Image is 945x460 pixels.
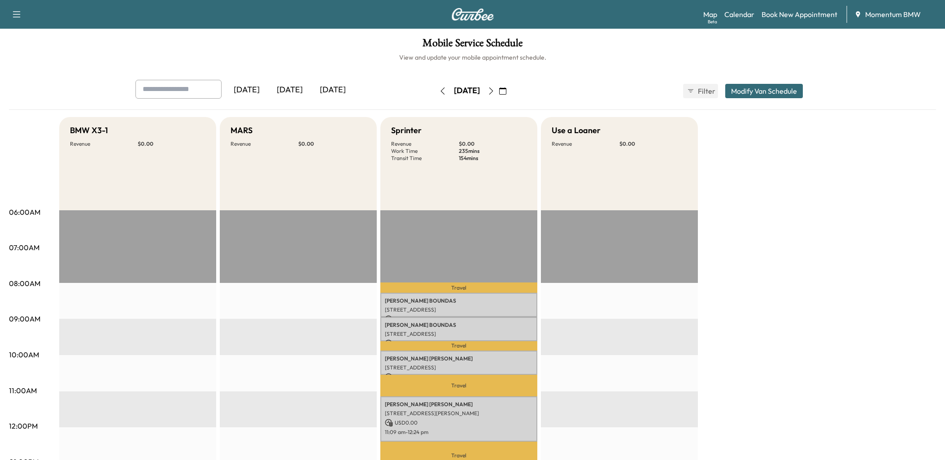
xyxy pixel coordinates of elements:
[9,313,40,324] p: 09:00AM
[380,341,537,351] p: Travel
[451,8,494,21] img: Curbee Logo
[385,401,533,408] p: [PERSON_NAME] [PERSON_NAME]
[698,86,714,96] span: Filter
[231,140,298,148] p: Revenue
[385,355,533,362] p: [PERSON_NAME] [PERSON_NAME]
[380,375,537,396] p: Travel
[391,140,459,148] p: Revenue
[9,53,936,62] h6: View and update your mobile appointment schedule.
[391,124,422,137] h5: Sprinter
[298,140,366,148] p: $ 0.00
[454,85,480,96] div: [DATE]
[225,80,268,100] div: [DATE]
[268,80,311,100] div: [DATE]
[9,278,40,289] p: 08:00AM
[459,155,527,162] p: 154 mins
[9,421,38,431] p: 12:00PM
[380,282,537,293] p: Travel
[385,297,533,304] p: [PERSON_NAME] BOUNDAS
[9,38,936,53] h1: Mobile Service Schedule
[385,373,533,381] p: USD 0.00
[9,207,40,217] p: 06:00AM
[385,429,533,436] p: 11:09 am - 12:24 pm
[703,9,717,20] a: MapBeta
[865,9,921,20] span: Momentum BMW
[9,242,39,253] p: 07:00AM
[391,155,459,162] p: Transit Time
[619,140,687,148] p: $ 0.00
[724,9,754,20] a: Calendar
[9,349,39,360] p: 10:00AM
[552,140,619,148] p: Revenue
[70,124,108,137] h5: BMW X3-1
[385,419,533,427] p: USD 0.00
[683,84,718,98] button: Filter
[385,321,533,329] p: [PERSON_NAME] BOUNDAS
[762,9,837,20] a: Book New Appointment
[385,410,533,417] p: [STREET_ADDRESS][PERSON_NAME]
[9,385,37,396] p: 11:00AM
[385,306,533,313] p: [STREET_ADDRESS]
[552,124,601,137] h5: Use a Loaner
[725,84,803,98] button: Modify Van Schedule
[311,80,354,100] div: [DATE]
[231,124,253,137] h5: MARS
[138,140,205,148] p: $ 0.00
[391,148,459,155] p: Work Time
[459,148,527,155] p: 235 mins
[385,339,533,347] p: USD 0.00
[70,140,138,148] p: Revenue
[708,18,717,25] div: Beta
[385,315,533,323] p: USD 0.00
[385,330,533,338] p: [STREET_ADDRESS]
[385,364,533,371] p: [STREET_ADDRESS]
[459,140,527,148] p: $ 0.00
